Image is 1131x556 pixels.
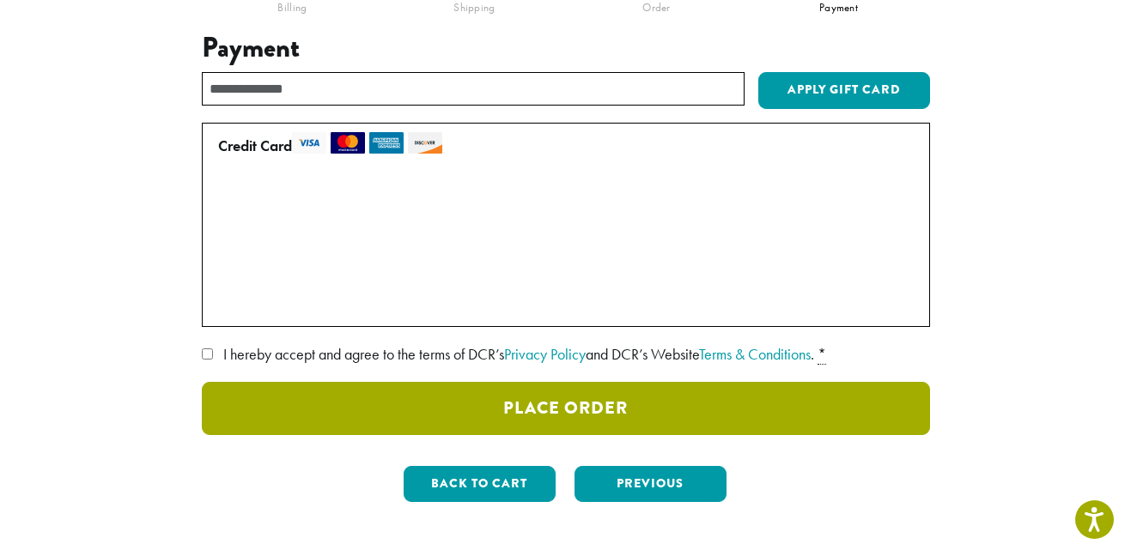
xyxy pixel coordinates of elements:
[292,132,326,154] img: visa
[369,132,404,154] img: amex
[223,344,814,364] span: I hereby accept and agree to the terms of DCR’s and DCR’s Website .
[202,32,930,64] h3: Payment
[818,344,826,365] abbr: required
[202,382,930,435] button: Place Order
[408,132,442,154] img: discover
[331,132,365,154] img: mastercard
[758,72,930,110] button: Apply Gift Card
[218,132,907,160] label: Credit Card
[504,344,586,364] a: Privacy Policy
[404,466,556,502] button: Back to cart
[575,466,727,502] button: Previous
[202,348,213,360] input: I hereby accept and agree to the terms of DCR’sPrivacy Policyand DCR’s WebsiteTerms & Conditions. *
[699,344,811,364] a: Terms & Conditions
